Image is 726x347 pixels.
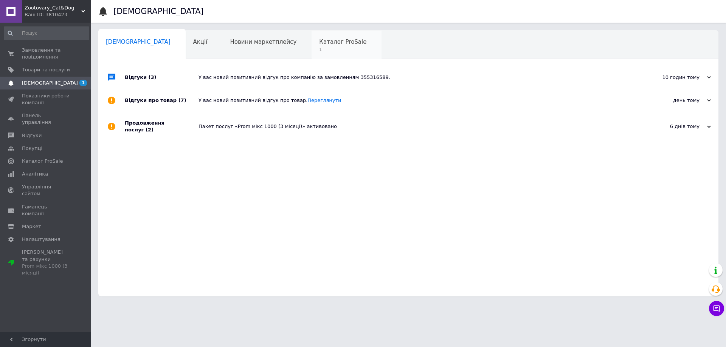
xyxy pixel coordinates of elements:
[319,39,366,45] span: Каталог ProSale
[230,39,296,45] span: Новини маркетплейсу
[22,66,70,73] span: Товари та послуги
[113,7,204,16] h1: [DEMOGRAPHIC_DATA]
[79,80,87,86] span: 1
[25,11,91,18] div: Ваш ID: 3810423
[22,236,60,243] span: Налаштування
[319,47,366,52] span: 1
[125,112,199,141] div: Продовження послуг
[149,74,157,80] span: (3)
[22,223,41,230] span: Маркет
[199,123,635,130] div: Пакет послуг «Prom мікс 1000 (3 місяці)» активовано
[199,74,635,81] div: У вас новий позитивний відгук про компанію за замовленням 355316589.
[22,132,42,139] span: Відгуки
[307,97,341,103] a: Переглянути
[106,39,171,45] span: [DEMOGRAPHIC_DATA]
[25,5,81,11] span: Zootovary_Cat&Dog
[22,145,42,152] span: Покупці
[22,171,48,177] span: Аналітика
[22,184,70,197] span: Управління сайтом
[22,263,70,276] div: Prom мікс 1000 (3 місяці)
[22,93,70,106] span: Показники роботи компанії
[22,47,70,60] span: Замовлення та повідомлення
[635,74,711,81] div: 10 годин тому
[22,249,70,276] span: [PERSON_NAME] та рахунки
[22,80,78,86] span: [DEMOGRAPHIC_DATA]
[22,112,70,126] span: Панель управління
[22,158,63,165] span: Каталог ProSale
[709,301,724,316] button: Чат з покупцем
[125,89,199,112] div: Відгуки про товар
[199,97,635,104] div: У вас новий позитивний відгук про товар.
[635,123,711,130] div: 6 днів тому
[193,39,208,45] span: Акції
[178,97,186,103] span: (7)
[22,204,70,217] span: Гаманець компанії
[125,66,199,89] div: Відгуки
[146,127,154,133] span: (2)
[4,26,89,40] input: Пошук
[635,97,711,104] div: день тому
